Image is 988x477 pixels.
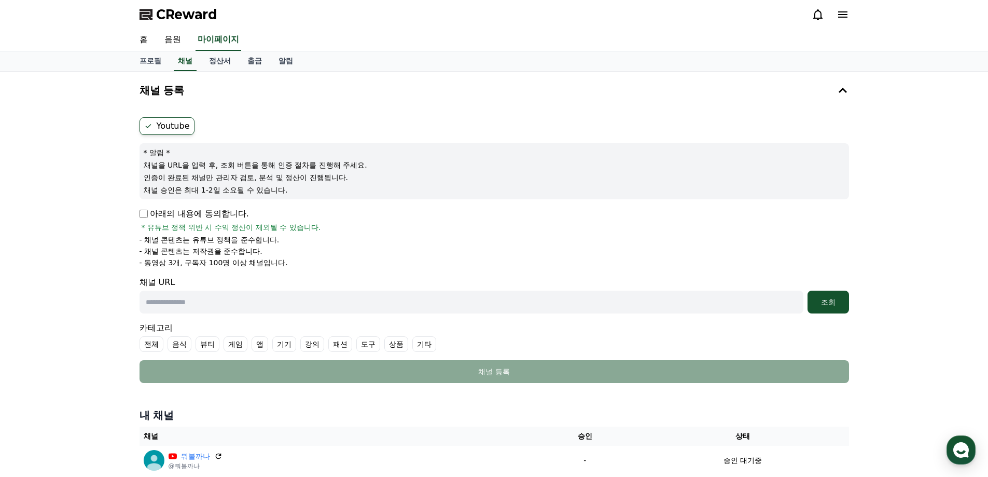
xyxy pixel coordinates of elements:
p: - 채널 콘텐츠는 저작권을 준수합니다. [140,246,262,256]
th: 채널 [140,427,534,446]
a: 출금 [239,51,270,71]
p: @뭐볼까나 [169,462,222,470]
span: * 유튜브 정책 위반 시 수익 정산이 제외될 수 있습니다. [142,222,321,233]
div: 채널 등록 [160,366,828,377]
button: 채널 등록 [135,76,853,105]
button: 조회 [808,291,849,314]
p: 승인 대기중 [723,455,762,466]
div: 채널 URL [140,276,849,314]
p: 아래의 내용에 동의합니다. [140,208,249,220]
label: 기타 [412,336,436,352]
a: 알림 [270,51,301,71]
label: 음식 [168,336,191,352]
h4: 채널 등록 [140,85,185,96]
p: 채널을 URL을 입력 후, 조회 버튼을 통해 인증 절차를 진행해 주세요. [144,160,845,170]
label: 기기 [272,336,296,352]
a: 홈 [3,329,68,355]
a: 프로필 [131,51,170,71]
a: 설정 [134,329,199,355]
a: 음원 [156,29,189,51]
a: 뭐볼까나 [181,451,210,462]
div: 카테고리 [140,322,849,352]
span: 대화 [95,345,107,353]
div: 조회 [812,297,845,307]
p: - [537,455,632,466]
span: 설정 [160,345,173,353]
label: 패션 [328,336,352,352]
p: 인증이 완료된 채널만 관리자 검토, 분석 및 정산이 진행됩니다. [144,172,845,183]
th: 상태 [636,427,848,446]
a: 마이페이지 [196,29,241,51]
label: 상품 [384,336,408,352]
a: 대화 [68,329,134,355]
label: 게임 [224,336,247,352]
span: CReward [156,6,217,23]
a: CReward [140,6,217,23]
label: 뷰티 [196,336,219,352]
label: Youtube [140,117,194,135]
label: 앱 [252,336,268,352]
p: - 동영상 3개, 구독자 100명 이상 채널입니다. [140,257,288,268]
a: 홈 [131,29,156,51]
label: 전체 [140,336,163,352]
span: 홈 [33,345,39,353]
a: 채널 [174,51,197,71]
a: 정산서 [201,51,239,71]
label: 도구 [356,336,380,352]
label: 강의 [300,336,324,352]
p: 채널 승인은 최대 1-2일 소요될 수 있습니다. [144,185,845,195]
p: - 채널 콘텐츠는 유튜브 정책을 준수합니다. [140,235,280,245]
th: 승인 [533,427,636,446]
h4: 내 채널 [140,408,849,423]
img: 뭐볼까나 [144,450,164,471]
button: 채널 등록 [140,360,849,383]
